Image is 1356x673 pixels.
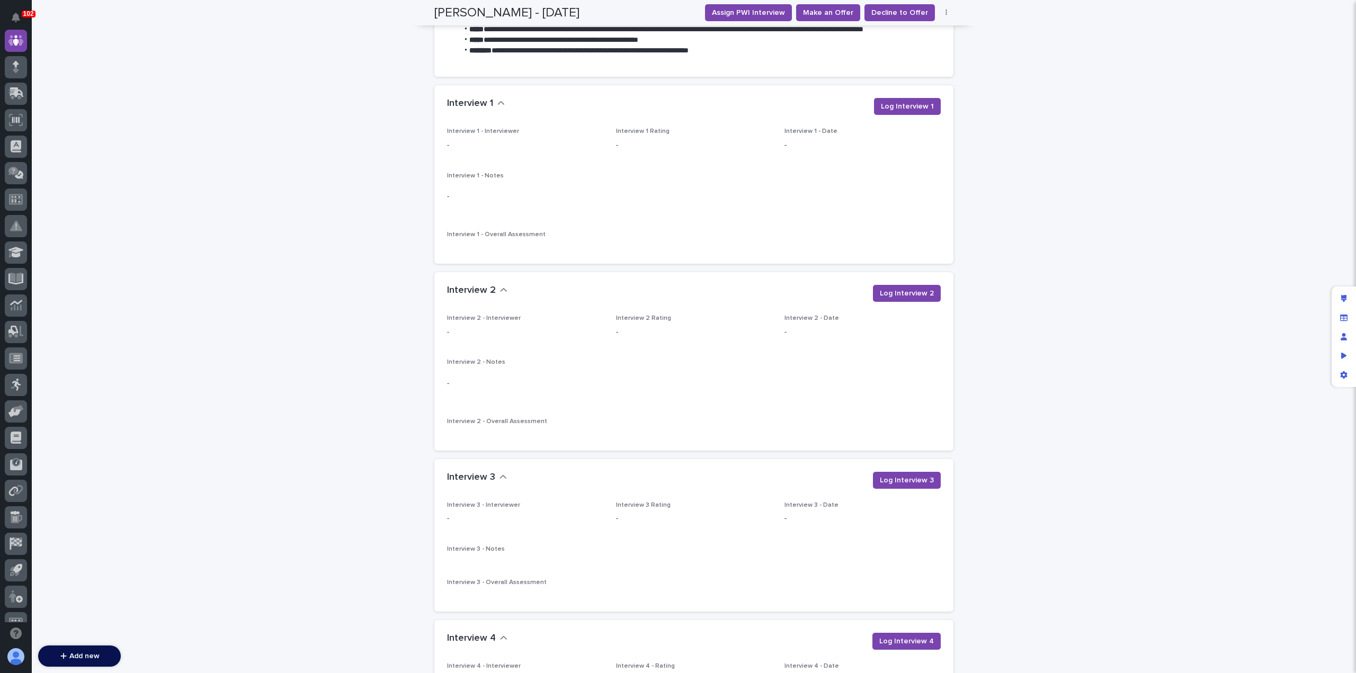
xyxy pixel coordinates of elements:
p: - [447,140,603,151]
span: Make an Offer [803,7,853,18]
div: Start new chat [36,118,174,128]
span: Interview 2 - Interviewer [447,315,521,321]
p: How can we help? [11,59,193,76]
span: Log Interview 2 [880,288,934,299]
div: Preview as [1334,346,1353,365]
button: users-avatar [5,645,27,668]
span: Onboarding Call [77,170,135,181]
span: Interview 1 Rating [616,128,670,134]
p: - [447,327,603,338]
a: 📖Help Docs [6,166,62,185]
span: Interview 2 - Overall Assessment [447,418,547,425]
span: Pylon [105,196,128,204]
p: - [616,513,772,524]
p: 102 [23,10,34,17]
span: Interview 3 - Notes [447,546,505,552]
span: Interview 2 Rating [616,315,671,321]
span: Interview 4 - Rating [616,663,675,669]
span: Interview 3 - Interviewer [447,502,520,508]
button: Log Interview 4 [872,633,941,650]
span: Help Docs [21,170,58,181]
p: - [447,513,603,524]
div: Edit layout [1334,289,1353,308]
span: Interview 4 - Interviewer [447,663,521,669]
span: Log Interview 4 [879,636,934,647]
button: Log Interview 1 [874,98,941,115]
button: Interview 3 [447,472,507,483]
span: Decline to Offer [871,7,928,18]
p: - [784,513,941,524]
p: - [784,140,941,151]
p: - [447,191,941,202]
h2: [PERSON_NAME] - [DATE] [434,5,579,21]
p: - [447,378,941,389]
button: Make an Offer [796,4,860,21]
span: Interview 4 - Date [784,663,839,669]
img: Stacker [11,10,32,31]
a: 🔗Onboarding Call [62,166,139,185]
button: Notifications [5,6,27,29]
button: Interview 4 [447,633,507,644]
span: Interview 2 - Date [784,315,839,321]
span: Interview 2 - Notes [447,359,505,365]
span: Interview 3 Rating [616,502,671,508]
h2: Interview 2 [447,285,496,297]
div: Notifications102 [13,13,27,30]
button: Add new [38,645,121,667]
span: Log Interview 3 [880,475,934,486]
div: We're offline, we will be back soon! [36,128,148,137]
span: Interview 3 - Overall Assessment [447,579,547,586]
button: Log Interview 2 [873,285,941,302]
span: Interview 1 - Notes [447,173,504,179]
p: - [616,140,772,151]
div: 📖 [11,171,19,180]
button: Start new chat [180,121,193,133]
div: Manage fields and data [1334,308,1353,327]
h2: Interview 4 [447,633,496,644]
p: - [784,327,941,338]
button: Interview 1 [447,98,505,110]
h2: Interview 1 [447,98,493,110]
button: Decline to Offer [864,4,935,21]
div: App settings [1334,365,1353,384]
h2: Interview 3 [447,472,495,483]
button: Assign PWI Interview [705,4,792,21]
img: 1736555164131-43832dd5-751b-4058-ba23-39d91318e5a0 [11,118,30,137]
span: Interview 3 - Date [784,502,838,508]
span: Interview 1 - Overall Assessment [447,231,546,238]
div: Manage users [1334,327,1353,346]
button: Open support chat [5,622,27,644]
span: Interview 1 - Interviewer [447,128,519,134]
span: Interview 1 - Date [784,128,837,134]
button: Log Interview 3 [873,472,941,489]
p: - [616,327,772,338]
button: Interview 2 [447,285,507,297]
span: Log Interview 1 [881,101,934,112]
p: Welcome 👋 [11,42,193,59]
div: 🔗 [66,171,75,180]
span: Assign PWI Interview [712,7,785,18]
a: Powered byPylon [75,195,128,204]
